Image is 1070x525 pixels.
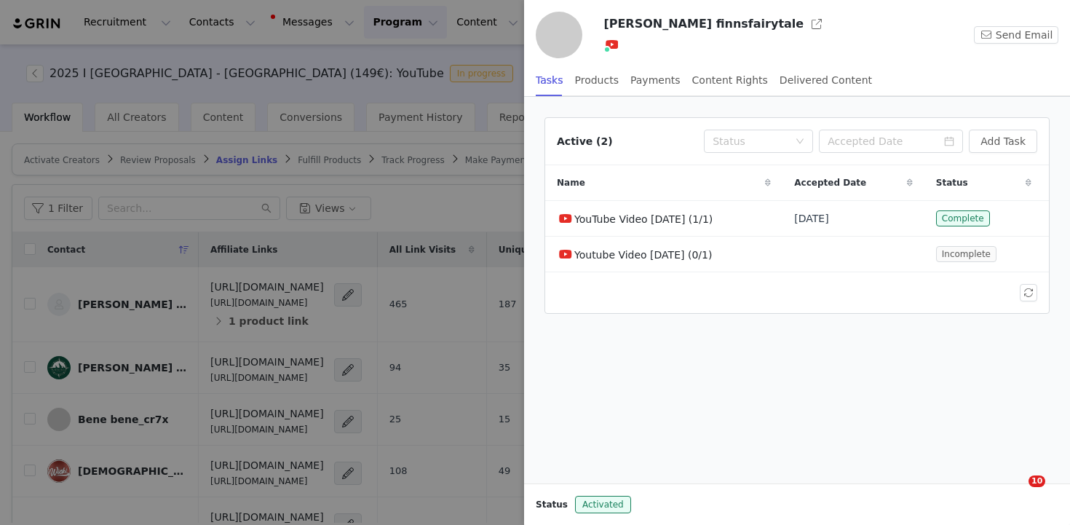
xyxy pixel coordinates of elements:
span: Name [557,176,585,189]
i: icon: down [796,137,804,147]
span: Status [536,498,568,511]
span: 10 [1029,475,1045,487]
div: Delivered Content [780,64,872,97]
h3: [PERSON_NAME] finnsfairytale [603,15,804,33]
div: Status [713,134,788,149]
button: Add Task [969,130,1037,153]
div: Payments [630,64,681,97]
div: Tasks [536,64,563,97]
span: YouTube Video [DATE] (1/1) [574,213,713,225]
div: Content Rights [692,64,768,97]
span: Status [936,176,968,189]
div: Active (2) [557,134,613,149]
button: Send Email [974,26,1058,44]
input: Accepted Date [819,130,963,153]
span: Activated [575,496,631,513]
div: Products [575,64,619,97]
span: Accepted Date [794,176,866,189]
span: Youtube Video [DATE] (0/1) [574,249,712,261]
iframe: Intercom live chat [999,475,1034,510]
span: Incomplete [936,246,996,262]
i: icon: calendar [944,136,954,146]
span: [DATE] [794,211,828,226]
article: Active [544,117,1050,314]
span: Complete [936,210,990,226]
